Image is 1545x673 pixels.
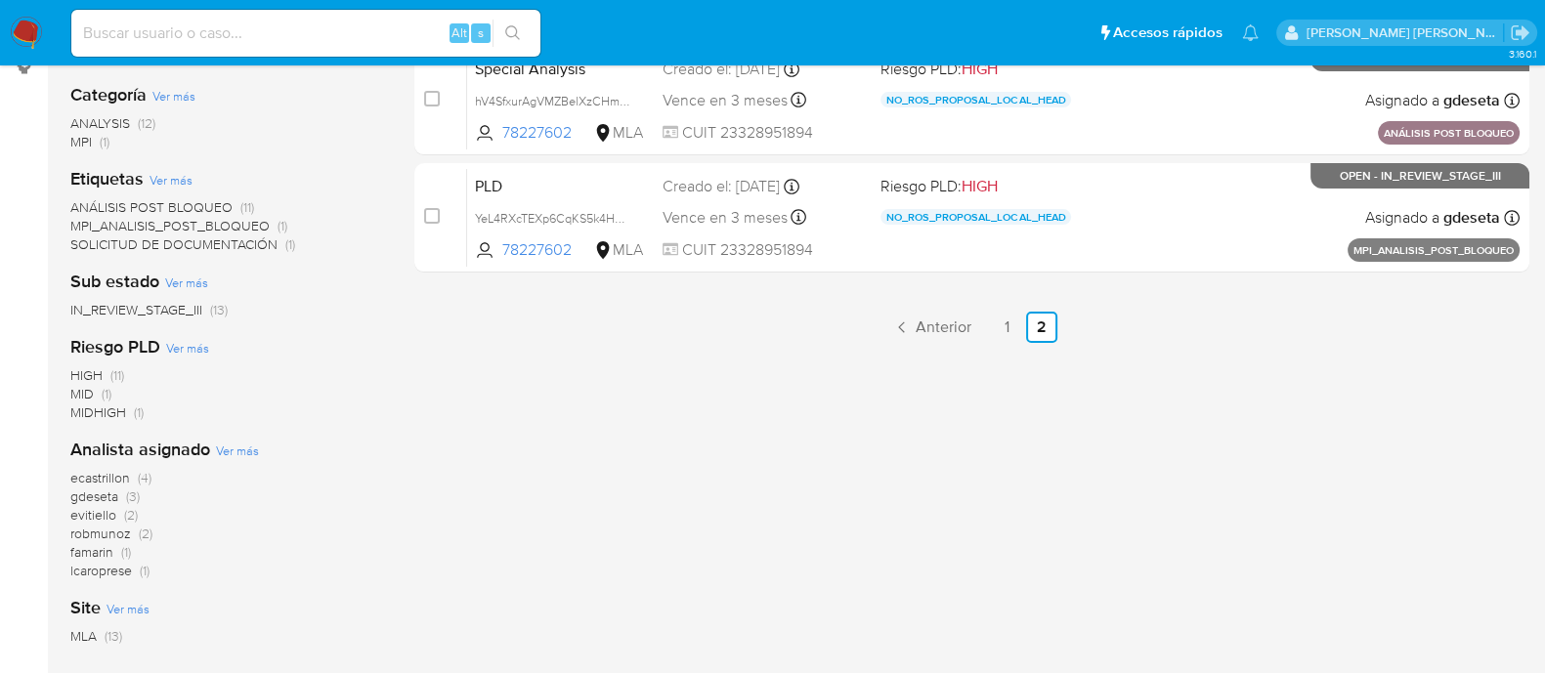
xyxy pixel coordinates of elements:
span: 3.160.1 [1508,46,1535,62]
span: s [478,23,484,42]
input: Buscar usuario o caso... [71,21,540,46]
a: Salir [1510,22,1530,43]
span: Accesos rápidos [1113,22,1223,43]
button: search-icon [493,20,533,47]
a: Notificaciones [1242,24,1259,41]
p: emmanuel.vitiello@mercadolibre.com [1307,23,1504,42]
span: Alt [451,23,467,42]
